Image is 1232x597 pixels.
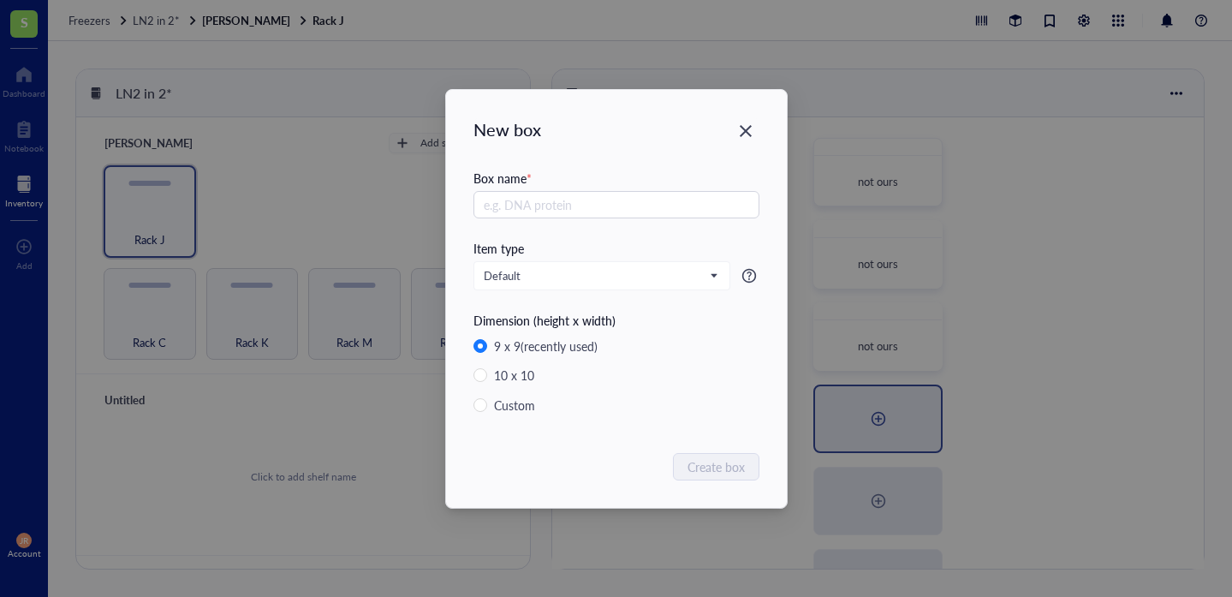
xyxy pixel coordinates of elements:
div: Custom [494,396,535,415]
div: Item type [473,239,759,258]
span: Close [732,121,759,141]
span: Default [484,268,717,284]
button: Close [732,117,759,145]
div: 9 x 9 (recently used) [494,337,598,355]
div: New box [473,117,759,141]
div: Dimension (height x width) [473,311,759,330]
div: Box name [473,169,759,188]
input: e.g. DNA protein [473,191,759,218]
div: 10 x 10 [494,366,534,385]
button: Create box [673,453,759,481]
